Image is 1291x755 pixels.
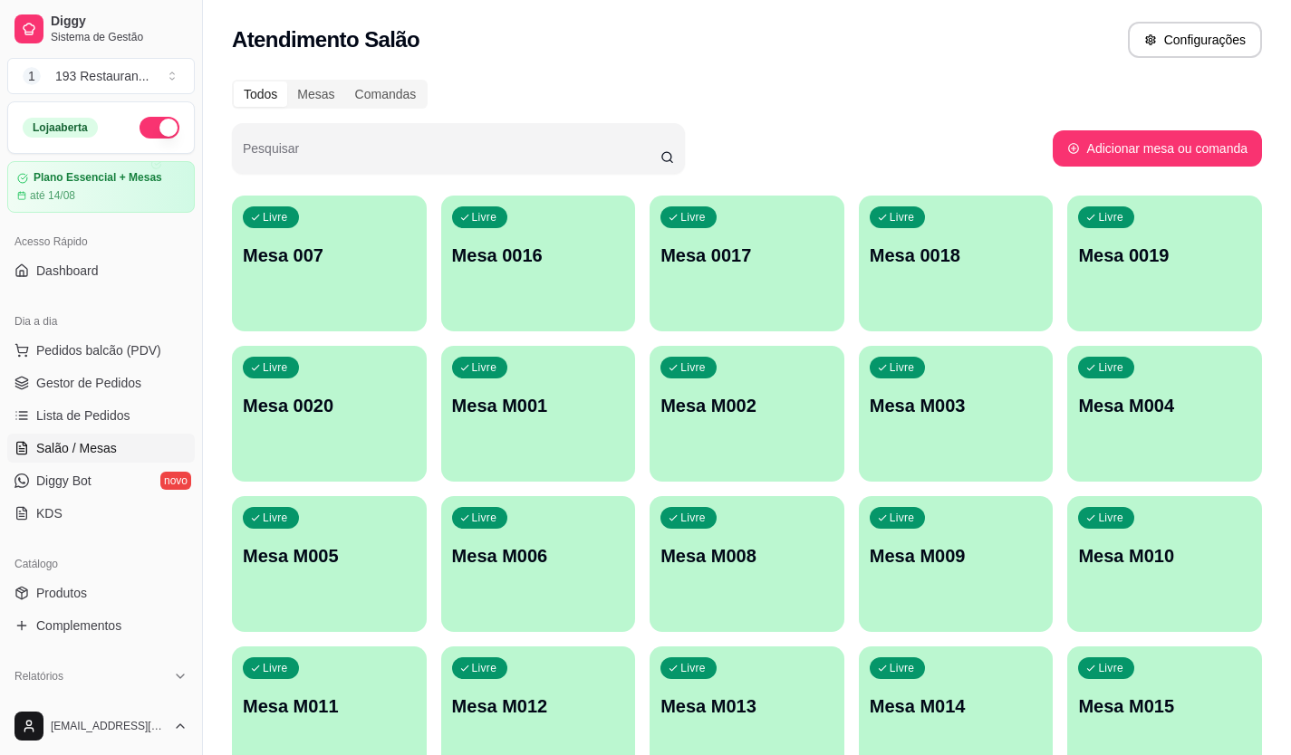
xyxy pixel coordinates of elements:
[1067,496,1262,632] button: LivreMesa M010
[472,661,497,675] p: Livre
[51,719,166,733] span: [EMAIL_ADDRESS][DOMAIN_NAME]
[1078,543,1251,569] p: Mesa M010
[660,243,833,268] p: Mesa 0017
[7,550,195,578] div: Catálogo
[890,661,915,675] p: Livre
[859,196,1054,331] button: LivreMesa 0018
[890,360,915,375] p: Livre
[870,693,1043,719] p: Mesa M014
[890,210,915,225] p: Livre
[7,434,195,463] a: Salão / Mesas
[243,543,416,569] p: Mesa M005
[1098,511,1123,525] p: Livre
[36,406,130,425] span: Lista de Pedidos
[7,691,195,720] a: Relatórios de vendas
[243,693,416,719] p: Mesa M011
[14,669,63,683] span: Relatórios
[680,360,706,375] p: Livre
[23,118,98,138] div: Loja aberta
[1078,243,1251,268] p: Mesa 0019
[1128,22,1262,58] button: Configurações
[7,368,195,397] a: Gestor de Pedidos
[472,511,497,525] p: Livre
[859,496,1054,632] button: LivreMesa M009
[7,336,195,365] button: Pedidos balcão (PDV)
[234,81,287,107] div: Todos
[660,693,833,719] p: Mesa M013
[650,346,844,482] button: LivreMesa M002
[7,499,195,528] a: KDS
[650,496,844,632] button: LivreMesa M008
[7,161,195,213] a: Plano Essencial + Mesasaté 14/08
[140,117,179,139] button: Alterar Status
[36,374,141,392] span: Gestor de Pedidos
[660,393,833,418] p: Mesa M002
[452,543,625,569] p: Mesa M006
[287,81,344,107] div: Mesas
[441,496,636,632] button: LivreMesa M006
[232,196,427,331] button: LivreMesa 007
[36,439,117,457] span: Salão / Mesas
[472,360,497,375] p: Livre
[36,584,87,602] span: Produtos
[23,67,41,85] span: 1
[7,466,195,495] a: Diggy Botnovo
[7,7,195,51] a: DiggySistema de Gestão
[870,393,1043,418] p: Mesa M003
[452,693,625,719] p: Mesa M012
[7,256,195,285] a: Dashboard
[345,81,427,107] div: Comandas
[441,346,636,482] button: LivreMesa M001
[36,472,92,490] span: Diggy Bot
[243,393,416,418] p: Mesa 0020
[36,696,156,714] span: Relatórios de vendas
[1053,130,1262,167] button: Adicionar mesa ou comanda
[680,511,706,525] p: Livre
[7,227,195,256] div: Acesso Rápido
[7,704,195,748] button: [EMAIL_ADDRESS][DOMAIN_NAME]
[36,616,121,635] span: Complementos
[51,30,188,44] span: Sistema de Gestão
[263,661,288,675] p: Livre
[36,504,63,522] span: KDS
[1098,210,1123,225] p: Livre
[1067,346,1262,482] button: LivreMesa M004
[7,58,195,94] button: Select a team
[34,171,162,185] article: Plano Essencial + Mesas
[7,307,195,336] div: Dia a dia
[55,67,149,85] div: 193 Restauran ...
[263,511,288,525] p: Livre
[1078,393,1251,418] p: Mesa M004
[660,543,833,569] p: Mesa M008
[51,14,188,30] span: Diggy
[680,210,706,225] p: Livre
[1067,196,1262,331] button: LivreMesa 0019
[441,196,636,331] button: LivreMesa 0016
[7,611,195,640] a: Complementos
[36,262,99,280] span: Dashboard
[7,401,195,430] a: Lista de Pedidos
[452,243,625,268] p: Mesa 0016
[870,243,1043,268] p: Mesa 0018
[859,346,1054,482] button: LivreMesa M003
[243,147,660,165] input: Pesquisar
[263,360,288,375] p: Livre
[890,511,915,525] p: Livre
[1078,693,1251,719] p: Mesa M015
[650,196,844,331] button: LivreMesa 0017
[472,210,497,225] p: Livre
[36,341,161,359] span: Pedidos balcão (PDV)
[232,496,427,632] button: LivreMesa M005
[7,578,195,607] a: Produtos
[1098,360,1123,375] p: Livre
[243,243,416,268] p: Mesa 007
[680,661,706,675] p: Livre
[452,393,625,418] p: Mesa M001
[232,25,419,54] h2: Atendimento Salão
[263,210,288,225] p: Livre
[30,188,75,203] article: até 14/08
[1098,661,1123,675] p: Livre
[870,543,1043,569] p: Mesa M009
[232,346,427,482] button: LivreMesa 0020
